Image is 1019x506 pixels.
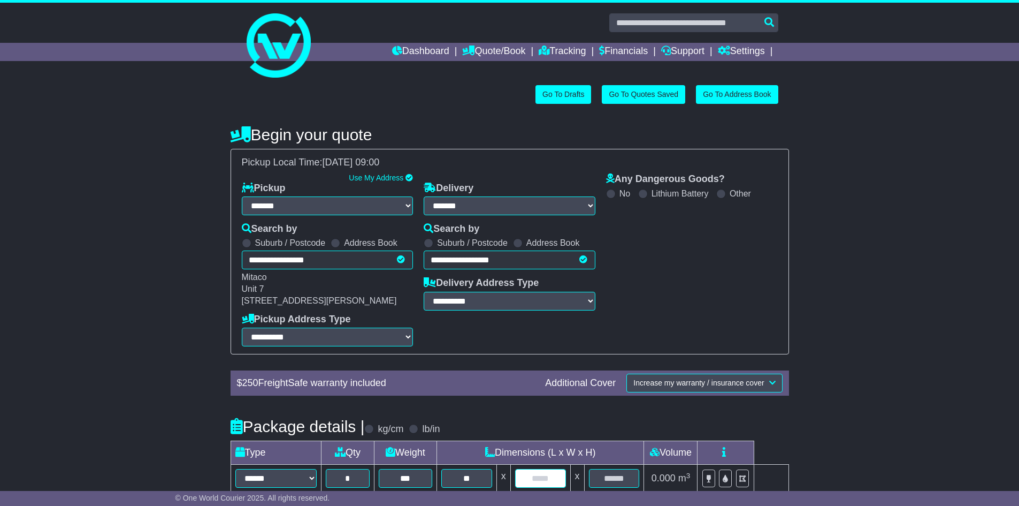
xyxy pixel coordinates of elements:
sup: 3 [686,472,691,480]
a: Tracking [539,43,586,61]
a: Use My Address [349,173,403,182]
span: 250 [242,377,258,388]
td: x [496,465,510,493]
a: Go To Quotes Saved [602,85,685,104]
span: m [678,473,691,484]
label: Search by [424,223,479,235]
label: Delivery Address Type [424,277,539,289]
a: Go To Address Book [696,85,778,104]
span: [DATE] 09:00 [323,157,380,168]
label: Any Dangerous Goods? [606,173,725,185]
label: Search by [242,223,297,235]
td: Type [231,441,321,465]
div: Pickup Local Time: [236,157,783,169]
a: Financials [599,43,648,61]
td: Weight [374,441,436,465]
label: No [619,188,630,199]
a: Quote/Book [462,43,525,61]
a: Settings [718,43,765,61]
div: Additional Cover [540,377,621,389]
a: Go To Drafts [535,85,591,104]
label: Address Book [344,238,397,248]
span: © One World Courier 2025. All rights reserved. [175,494,330,502]
label: Suburb / Postcode [437,238,508,248]
button: Increase my warranty / insurance cover [626,374,782,392]
td: x [570,465,584,493]
span: [STREET_ADDRESS][PERSON_NAME] [242,296,397,305]
a: Support [661,43,704,61]
div: $ FreightSafe warranty included [232,377,540,389]
label: Other [730,188,751,199]
label: Pickup [242,183,286,194]
span: Increase my warranty / insurance cover [633,379,764,387]
span: Mitaco [242,273,267,282]
h4: Begin your quote [231,126,789,144]
h4: Package details | [231,418,365,435]
a: Dashboard [392,43,449,61]
label: lb/in [422,424,440,435]
label: kg/cm [378,424,403,435]
td: Qty [321,441,374,465]
td: Dimensions (L x W x H) [436,441,644,465]
label: Suburb / Postcode [255,238,326,248]
td: Volume [644,441,698,465]
label: Lithium Battery [652,188,709,199]
span: 0.000 [652,473,676,484]
span: Unit 7 [242,284,264,293]
label: Pickup Address Type [242,314,351,326]
label: Delivery [424,183,473,194]
label: Address Book [526,238,580,248]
